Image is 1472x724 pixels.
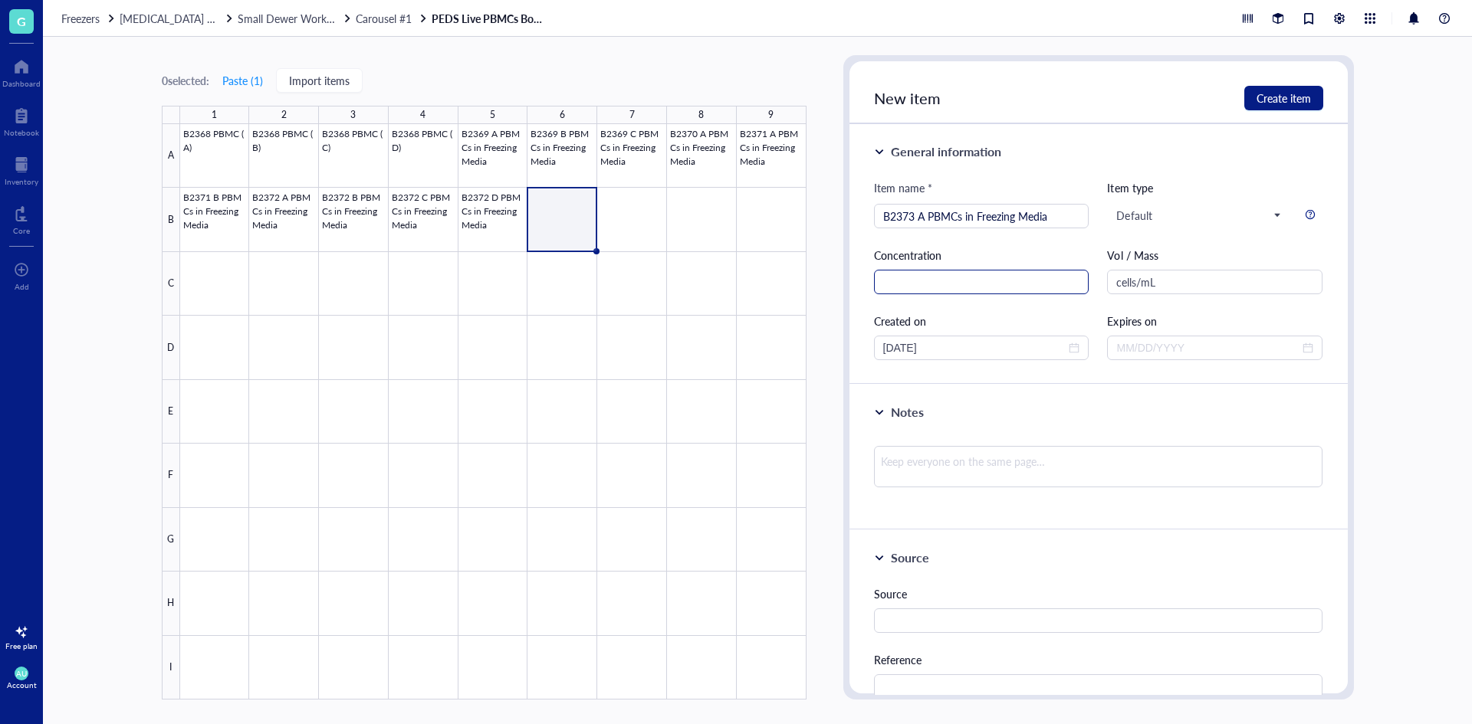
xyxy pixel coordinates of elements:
[1244,86,1323,110] button: Create item
[61,11,100,26] span: Freezers
[15,282,29,291] div: Add
[432,11,547,25] a: PEDS Live PBMCs Box #57
[1107,247,1322,264] div: Vol / Mass
[629,105,635,125] div: 7
[13,201,30,235] a: Core
[238,11,429,25] a: Small Dewer Working StorageCarousel #1
[162,124,180,188] div: A
[350,105,356,125] div: 3
[698,105,704,125] div: 8
[13,226,30,235] div: Core
[874,313,1089,329] div: Created on
[212,105,217,125] div: 1
[874,585,1323,602] div: Source
[356,11,412,26] span: Carousel #1
[420,105,426,125] div: 4
[891,549,929,567] div: Source
[874,247,1089,264] div: Concentration
[162,572,180,635] div: H
[162,316,180,379] div: D
[883,339,1066,356] input: MM/DD/YYYY
[162,188,180,251] div: B
[490,105,495,125] div: 5
[1116,208,1280,222] span: Default
[276,68,363,93] button: Import items
[7,680,37,690] div: Account
[17,11,26,31] span: G
[4,103,39,137] a: Notebook
[281,105,287,125] div: 2
[5,152,38,186] a: Inventory
[162,252,180,316] div: C
[222,68,264,93] button: Paste (1)
[891,403,924,421] div: Notes
[874,651,1323,668] div: Reference
[4,128,39,137] div: Notebook
[768,105,774,125] div: 9
[560,105,565,125] div: 6
[1116,339,1299,356] input: MM/DD/YYYY
[891,143,1001,161] div: General information
[874,87,941,109] span: New item
[289,74,350,87] span: Import items
[238,11,379,26] span: Small Dewer Working Storage
[1107,179,1322,196] div: Item type
[5,641,38,650] div: Free plan
[16,669,27,678] span: AU
[2,79,41,88] div: Dashboard
[120,11,235,25] a: [MEDICAL_DATA] Storage ([PERSON_NAME]/[PERSON_NAME])
[162,72,209,89] div: 0 selected:
[2,54,41,88] a: Dashboard
[1257,92,1311,104] span: Create item
[874,179,932,196] div: Item name
[5,177,38,186] div: Inventory
[162,444,180,507] div: F
[162,636,180,699] div: I
[61,11,117,25] a: Freezers
[120,11,426,26] span: [MEDICAL_DATA] Storage ([PERSON_NAME]/[PERSON_NAME])
[1107,313,1322,329] div: Expires on
[162,508,180,572] div: G
[162,380,180,444] div: E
